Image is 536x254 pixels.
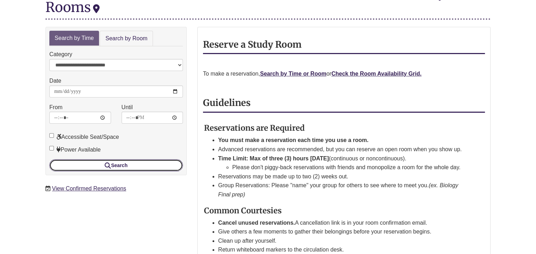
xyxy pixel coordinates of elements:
p: To make a reservation, or [203,69,485,78]
li: Reservations may be made up to two (2) weeks out. [218,172,468,181]
strong: Time Limit: Max of three (3) hours [DATE] [218,155,329,161]
strong: You must make a reservation each time you use a room. [218,137,369,143]
strong: Cancel unused reservations. [218,220,295,226]
label: Accessible Seat/Space [49,132,119,142]
li: (continuous or noncontinuous). [218,154,468,172]
li: Give others a few moments to gather their belongings before your reservation begins. [218,227,468,236]
a: Check the Room Availability Grid. [331,71,421,77]
label: Date [49,76,61,85]
input: Accessible Seat/Space [49,133,54,138]
strong: Common Courtesies [204,206,282,215]
label: From [49,103,62,112]
input: Power Available [49,146,54,150]
a: View Confirmed Reservations [52,185,126,191]
li: Please don't piggy-back reservations with friends and monopolize a room for the whole day. [232,163,468,172]
a: Search by Time [49,31,99,46]
li: Advanced reservations are recommended, but you can reserve an open room when you show up. [218,145,468,154]
label: Until [122,103,133,112]
li: Group Reservations: Please "name" your group for others to see where to meet you. [218,181,468,199]
a: Search by Room [100,31,153,47]
a: Search by Time or Room [260,71,326,77]
strong: Guidelines [203,97,251,108]
em: (ex. Biology Final prep) [218,182,458,197]
li: A cancellation link is in your room confirmation email. [218,218,468,228]
strong: Reserve a Study Room [203,39,302,50]
label: Power Available [49,145,101,154]
strong: Reservations are Required [204,123,305,133]
li: Clean up after yourself. [218,236,468,246]
label: Category [49,50,72,59]
button: Search [49,159,183,171]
